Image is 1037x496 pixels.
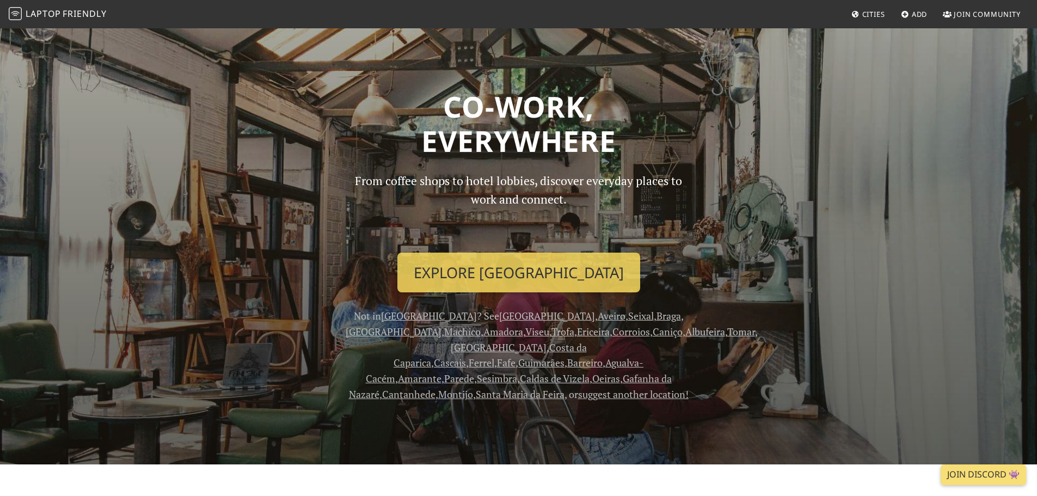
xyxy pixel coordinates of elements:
a: Seixal [628,309,654,322]
a: Sesimbra [477,372,517,385]
a: Oeiras [592,372,620,385]
a: Fafe [497,356,516,369]
a: [GEOGRAPHIC_DATA] [499,309,595,322]
span: Cities [862,9,885,19]
a: Ericeira [577,325,610,338]
a: Explore [GEOGRAPHIC_DATA] [397,253,640,293]
a: Parede [444,372,474,385]
a: Guimarães [518,356,564,369]
a: Add [897,4,932,24]
a: Santa Maria da Feira [476,388,564,401]
p: From coffee shops to hotel lobbies, discover everyday places to work and connect. [346,172,692,244]
a: [GEOGRAPHIC_DATA] [451,341,547,354]
a: Viseu [525,325,549,338]
a: Albufeira [685,325,725,338]
a: Cantanhede [382,388,435,401]
h1: Co-work, Everywhere [166,89,872,158]
a: Join Discord 👾 [941,464,1026,485]
a: Amarante [398,372,441,385]
a: Barreiro [567,356,603,369]
a: [GEOGRAPHIC_DATA] [381,309,477,322]
span: Add [912,9,928,19]
a: Gafanha da Nazaré [349,372,672,401]
a: Amadora [483,325,523,338]
a: suggest another location! [578,388,689,401]
a: Caldas de Vizela [520,372,590,385]
span: Not in ? See , , , , , , , , , , , , , , , , , , , , , , , , , , , , , , , or [346,309,758,401]
a: [GEOGRAPHIC_DATA] [346,325,441,338]
span: Laptop [26,8,61,20]
a: Tomar [727,325,755,338]
a: Caniço [653,325,683,338]
a: Braga [656,309,681,322]
a: Cascais [434,356,466,369]
a: Montijo [438,388,473,401]
a: Machico [444,325,481,338]
span: Friendly [63,8,106,20]
a: LaptopFriendly LaptopFriendly [9,5,107,24]
a: Aveiro [598,309,625,322]
a: Ferrel [469,356,494,369]
a: Trofa [551,325,574,338]
img: LaptopFriendly [9,7,22,20]
a: Cities [847,4,889,24]
span: Join Community [954,9,1021,19]
a: Corroios [612,325,650,338]
a: Join Community [938,4,1025,24]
